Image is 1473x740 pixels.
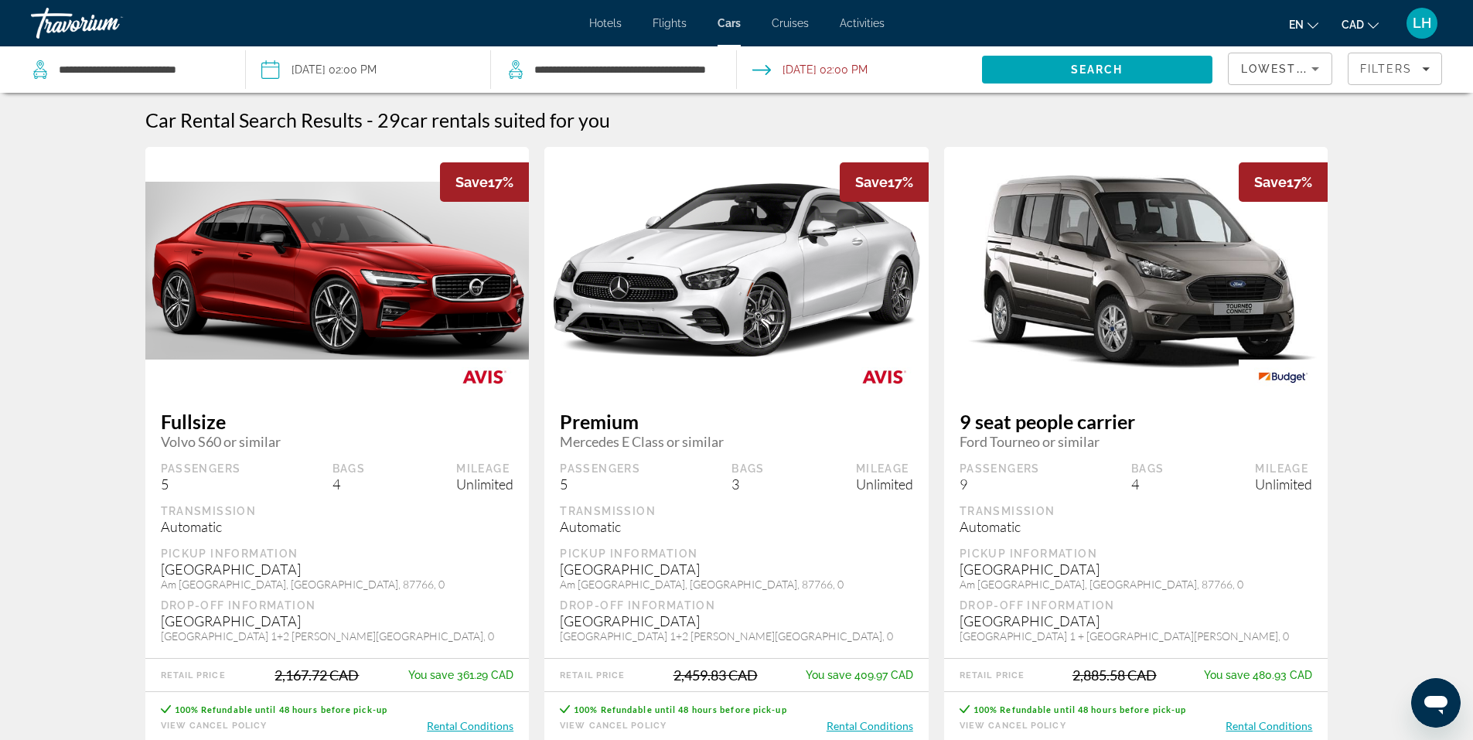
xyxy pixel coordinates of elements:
[1413,15,1431,31] span: LH
[960,547,1313,561] div: Pickup Information
[533,58,713,81] input: Search dropoff location
[161,629,514,643] div: [GEOGRAPHIC_DATA] 1+2 [PERSON_NAME][GEOGRAPHIC_DATA], 0
[161,518,514,535] div: Automatic
[427,718,513,733] button: Rental Conditions
[752,46,868,93] button: Open drop-off date and time picker
[560,561,913,578] div: [GEOGRAPHIC_DATA]
[161,612,514,629] div: [GEOGRAPHIC_DATA]
[161,547,514,561] div: Pickup Information
[960,561,1313,578] div: [GEOGRAPHIC_DATA]
[1360,63,1413,75] span: Filters
[856,462,913,476] div: Mileage
[1241,60,1319,78] mat-select: Sort by
[960,578,1313,591] div: Am [GEOGRAPHIC_DATA], [GEOGRAPHIC_DATA], 87766, 0
[401,108,610,131] span: car rentals suited for you
[455,174,488,190] span: Save
[1131,476,1164,493] div: 4
[840,162,929,202] div: 17%
[960,433,1313,450] span: Ford Tourneo or similar
[161,561,514,578] div: [GEOGRAPHIC_DATA]
[960,462,1040,476] div: Passengers
[731,476,765,493] div: 3
[367,108,373,131] span: -
[560,718,667,733] button: View Cancel Policy
[653,17,687,29] a: Flights
[1241,63,1340,75] span: Lowest Price
[772,17,809,29] a: Cruises
[560,598,913,612] div: Drop-off Information
[1289,19,1304,31] span: en
[560,629,913,643] div: [GEOGRAPHIC_DATA] 1+2 [PERSON_NAME][GEOGRAPHIC_DATA], 0
[161,578,514,591] div: Am [GEOGRAPHIC_DATA], [GEOGRAPHIC_DATA], 87766, 0
[440,162,529,202] div: 17%
[973,704,1187,714] span: 100% Refundable until 48 hours before pick-up
[261,46,377,93] button: Pickup date: Nov 30, 2025 02:00 PM
[1071,63,1124,76] span: Search
[1204,669,1312,681] div: 480.93 CAD
[960,598,1313,612] div: Drop-off Information
[408,669,513,681] div: 361.29 CAD
[1072,667,1157,684] div: 2,885.58 CAD
[332,462,366,476] div: Bags
[1342,13,1379,36] button: Change currency
[960,476,1040,493] div: 9
[161,433,514,450] span: Volvo S60 or similar
[456,462,513,476] div: Mileage
[806,669,913,681] div: 409.97 CAD
[1342,19,1364,31] span: CAD
[960,670,1025,680] div: Retail Price
[960,410,1313,433] span: 9 seat people carrier
[589,17,622,29] a: Hotels
[560,410,913,433] span: Premium
[408,669,454,681] span: You save
[560,612,913,629] div: [GEOGRAPHIC_DATA]
[31,3,186,43] a: Travorium
[944,142,1328,398] img: Ford Tourneo or similar
[456,476,513,493] div: Unlimited
[855,174,888,190] span: Save
[827,718,913,733] button: Rental Conditions
[1255,462,1312,476] div: Mileage
[1289,13,1318,36] button: Change language
[1239,162,1328,202] div: 17%
[560,547,913,561] div: Pickup Information
[377,108,610,131] h2: 29
[1254,174,1287,190] span: Save
[161,598,514,612] div: Drop-off Information
[960,612,1313,629] div: [GEOGRAPHIC_DATA]
[1204,669,1250,681] span: You save
[718,17,741,29] a: Cars
[560,578,913,591] div: Am [GEOGRAPHIC_DATA], [GEOGRAPHIC_DATA], 87766, 0
[560,476,640,493] div: 5
[161,718,268,733] button: View Cancel Policy
[161,462,241,476] div: Passengers
[840,360,929,394] img: AVIS
[440,360,529,394] img: AVIS
[1411,678,1461,728] iframe: Button to launch messaging window
[1402,7,1442,39] button: User Menu
[161,476,241,493] div: 5
[856,476,913,493] div: Unlimited
[544,144,929,397] img: Mercedes E Class or similar
[840,17,885,29] a: Activities
[960,518,1313,535] div: Automatic
[161,410,514,433] span: Fullsize
[560,462,640,476] div: Passengers
[673,667,758,684] div: 2,459.83 CAD
[960,629,1313,643] div: [GEOGRAPHIC_DATA] 1 + [GEOGRAPHIC_DATA][PERSON_NAME], 0
[982,56,1212,84] button: Search
[806,669,851,681] span: You save
[1131,462,1164,476] div: Bags
[1239,360,1328,394] img: BUDGET
[574,704,787,714] span: 100% Refundable until 48 hours before pick-up
[960,504,1313,518] div: Transmission
[145,108,363,131] h1: Car Rental Search Results
[1255,476,1312,493] div: Unlimited
[560,504,913,518] div: Transmission
[1226,718,1312,733] button: Rental Conditions
[560,518,913,535] div: Automatic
